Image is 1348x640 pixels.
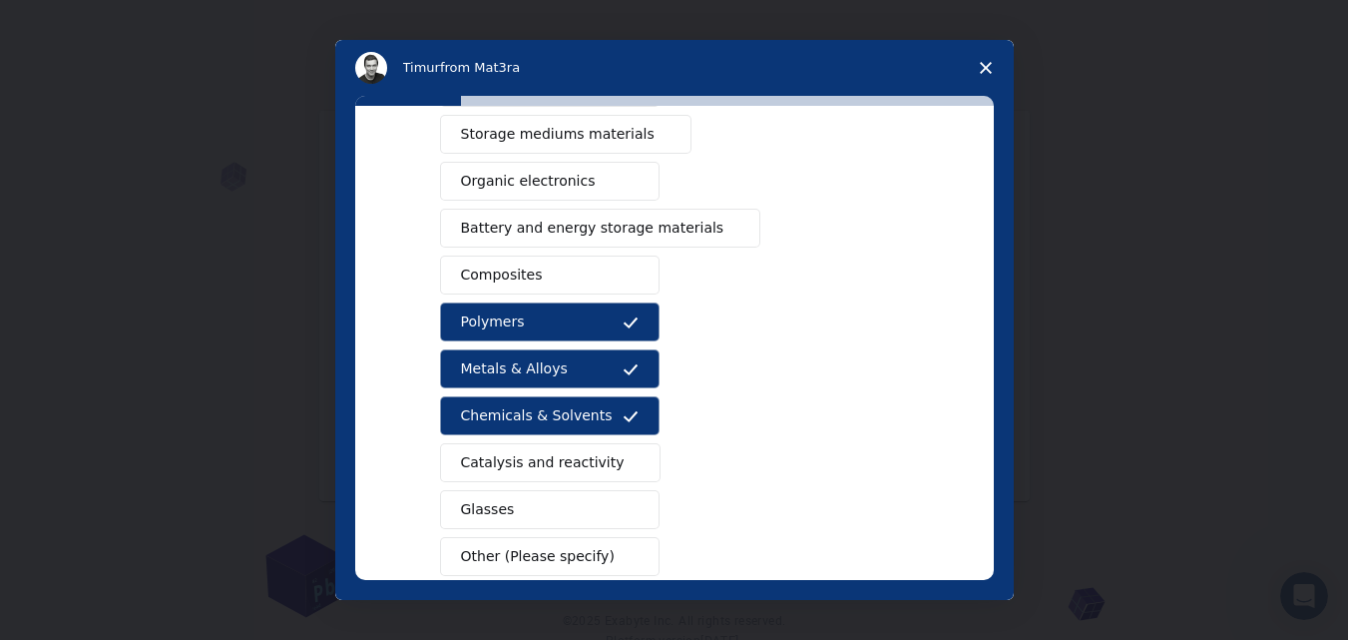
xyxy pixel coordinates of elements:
span: Storage mediums materials [461,124,655,145]
span: Other (Please specify) [461,546,615,567]
span: Timur [403,60,440,75]
button: Battery and energy storage materials [440,209,761,248]
span: Soporte [40,14,111,32]
button: Polymers [440,303,660,341]
button: Chemicals & Solvents [440,396,660,435]
span: Chemicals & Solvents [461,405,613,426]
span: from Mat3ra [440,60,520,75]
span: Polymers [461,312,525,332]
button: Metals & Alloys [440,349,660,388]
button: Other (Please specify) [440,537,660,576]
span: Catalysis and reactivity [461,452,625,473]
button: Glasses [440,490,660,529]
img: Profile image for Timur [355,52,387,84]
span: Battery and energy storage materials [461,218,724,239]
span: Close survey [958,40,1014,96]
button: Catalysis and reactivity [440,443,662,482]
span: Organic electronics [461,171,596,192]
span: Composites [461,265,543,286]
span: Metals & Alloys [461,358,568,379]
button: Organic electronics [440,162,660,201]
button: Composites [440,256,660,295]
button: Storage mediums materials [440,115,691,154]
span: Glasses [461,499,515,520]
